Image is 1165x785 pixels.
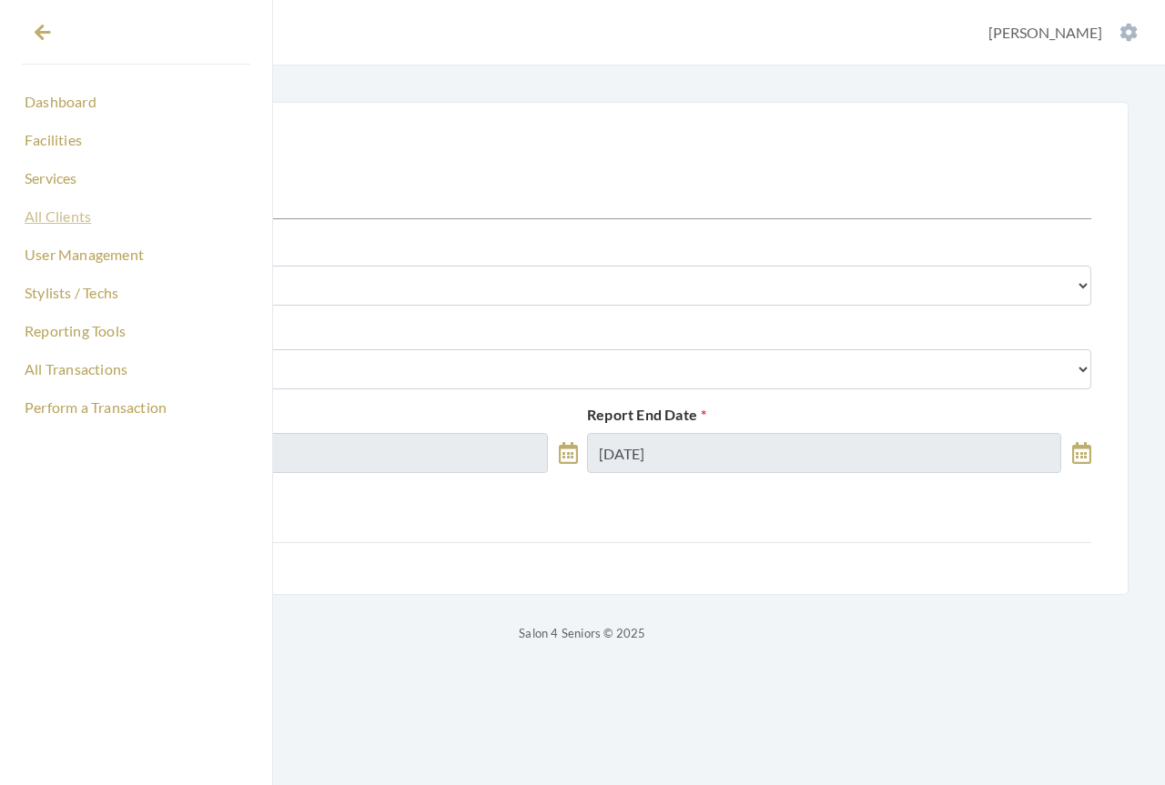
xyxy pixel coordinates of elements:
a: toggle [559,433,578,473]
a: Dashboard [22,86,250,117]
a: All Transactions [22,354,250,385]
input: Select Date [587,433,1061,473]
a: Facilities [22,125,250,156]
label: Report End Date [587,404,706,426]
a: Stylists / Techs [22,277,250,308]
button: [PERSON_NAME] [983,23,1143,43]
span: [PERSON_NAME] [988,24,1102,41]
a: User Management [22,239,250,270]
a: toggle [1072,433,1091,473]
a: All Clients [22,201,250,232]
p: Salon 4 Seniors © 2025 [36,622,1129,644]
a: Perform a Transaction [22,392,250,423]
a: Services [22,163,250,194]
a: Reporting Tools [22,316,250,347]
input: Select Date [74,433,548,473]
h2: Report Options [74,200,1091,222]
